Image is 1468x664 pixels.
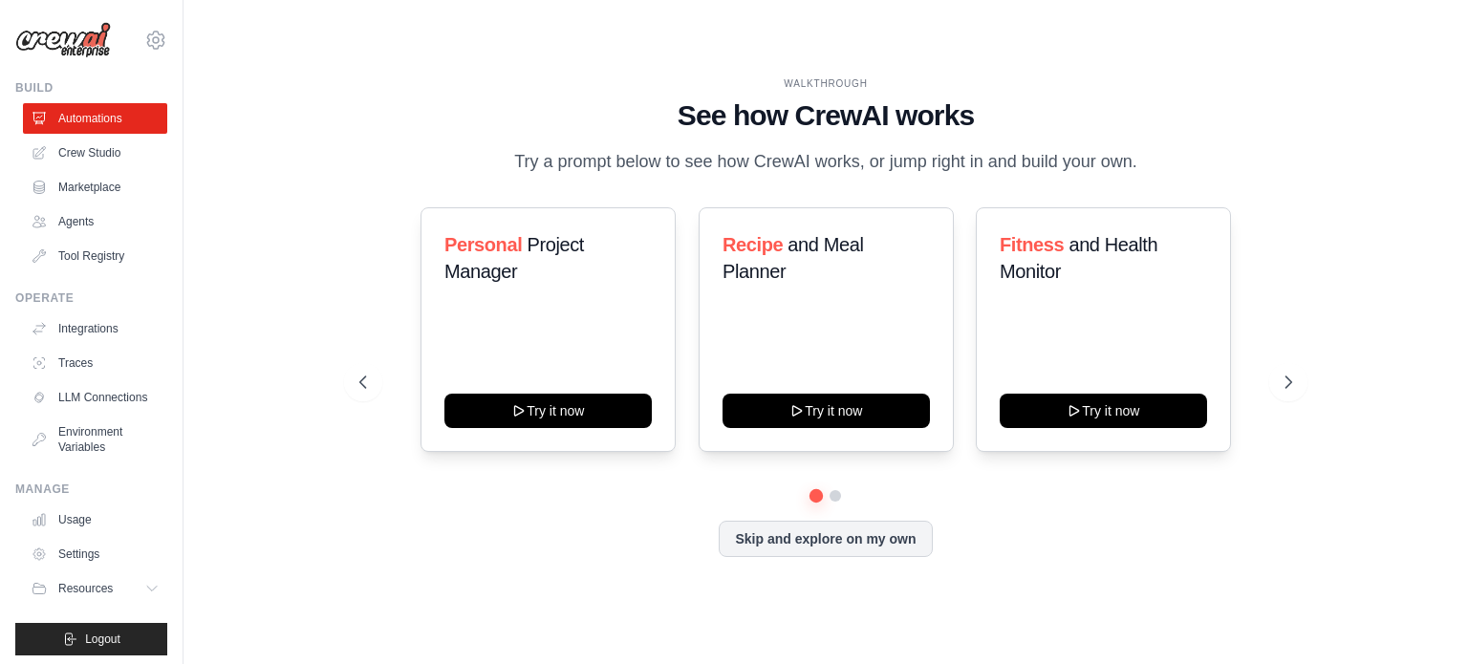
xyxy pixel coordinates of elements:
a: Environment Variables [23,417,167,462]
a: Settings [23,539,167,569]
div: WALKTHROUGH [359,76,1292,91]
button: Try it now [1000,394,1207,428]
div: Manage [15,482,167,497]
h1: See how CrewAI works [359,98,1292,133]
button: Resources [23,573,167,604]
a: Marketplace [23,172,167,203]
a: LLM Connections [23,382,167,413]
button: Logout [15,623,167,655]
a: Traces [23,348,167,378]
a: Agents [23,206,167,237]
span: Resources [58,581,113,596]
a: Tool Registry [23,241,167,271]
a: Usage [23,504,167,535]
img: Logo [15,22,111,58]
a: Crew Studio [23,138,167,168]
span: Fitness [1000,234,1064,255]
button: Try it now [444,394,652,428]
span: Personal [444,234,522,255]
span: Project Manager [444,234,584,282]
p: Try a prompt below to see how CrewAI works, or jump right in and build your own. [505,148,1147,176]
span: and Health Monitor [1000,234,1157,282]
a: Integrations [23,313,167,344]
span: Logout [85,632,120,647]
a: Automations [23,103,167,134]
button: Skip and explore on my own [719,521,932,557]
button: Try it now [723,394,930,428]
div: Build [15,80,167,96]
span: and Meal Planner [723,234,863,282]
span: Recipe [723,234,783,255]
div: Operate [15,290,167,306]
